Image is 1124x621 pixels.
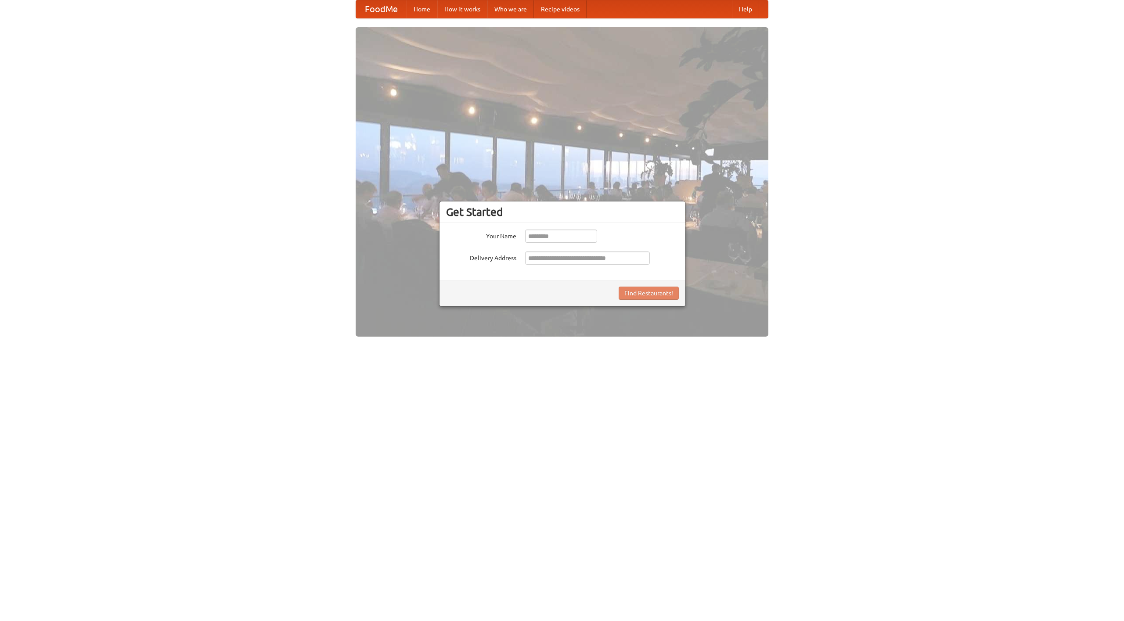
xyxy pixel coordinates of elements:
label: Delivery Address [446,251,516,262]
button: Find Restaurants! [619,287,679,300]
a: Who we are [487,0,534,18]
a: FoodMe [356,0,407,18]
a: Recipe videos [534,0,587,18]
a: Help [732,0,759,18]
a: Home [407,0,437,18]
a: How it works [437,0,487,18]
h3: Get Started [446,205,679,219]
label: Your Name [446,230,516,241]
